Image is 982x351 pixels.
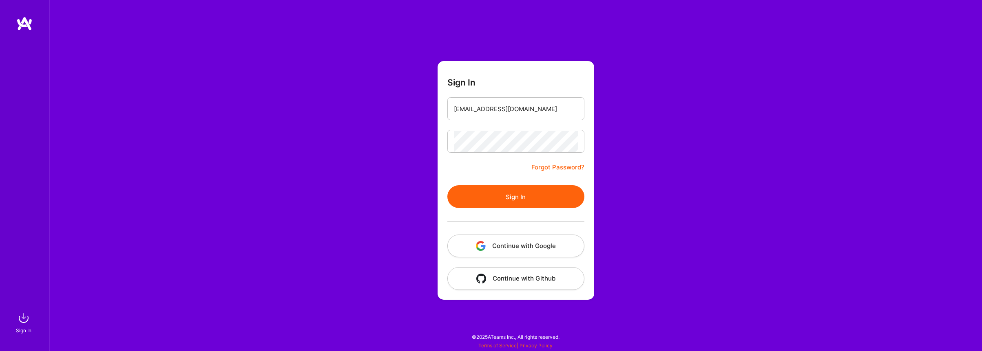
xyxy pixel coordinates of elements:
a: Privacy Policy [520,342,553,349]
img: logo [16,16,33,31]
span: | [478,342,553,349]
img: icon [476,241,486,251]
a: Forgot Password? [531,162,584,172]
a: sign inSign In [17,310,32,335]
button: Continue with Github [447,267,584,290]
input: Email... [454,99,578,119]
div: Sign In [16,326,31,335]
a: Terms of Service [478,342,517,349]
button: Continue with Google [447,235,584,257]
div: © 2025 ATeams Inc., All rights reserved. [49,327,982,347]
button: Sign In [447,185,584,208]
img: icon [476,274,486,283]
img: sign in [15,310,32,326]
h3: Sign In [447,77,476,88]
